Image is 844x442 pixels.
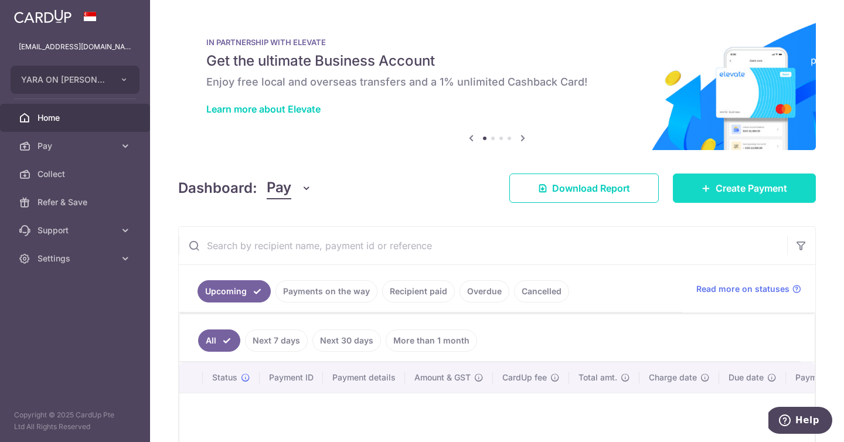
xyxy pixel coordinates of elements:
[673,174,816,203] a: Create Payment
[323,362,405,393] th: Payment details
[206,75,788,89] h6: Enjoy free local and overseas transfers and a 1% unlimited Cashback Card!
[38,112,115,124] span: Home
[14,9,72,23] img: CardUp
[275,280,377,302] a: Payments on the way
[178,19,816,150] img: Renovation banner
[267,177,312,199] button: Pay
[206,38,788,47] p: IN PARTNERSHIP WITH ELEVATE
[729,372,764,383] span: Due date
[38,253,115,264] span: Settings
[578,372,617,383] span: Total amt.
[178,178,257,199] h4: Dashboard:
[386,329,477,352] a: More than 1 month
[502,372,547,383] span: CardUp fee
[179,227,787,264] input: Search by recipient name, payment id or reference
[245,329,308,352] a: Next 7 days
[514,280,569,302] a: Cancelled
[38,168,115,180] span: Collect
[21,74,108,86] span: YARA ON [PERSON_NAME] PTE. LTD.
[696,283,801,295] a: Read more on statuses
[552,181,630,195] span: Download Report
[696,283,789,295] span: Read more on statuses
[260,362,323,393] th: Payment ID
[206,52,788,70] h5: Get the ultimate Business Account
[768,407,832,436] iframe: Opens a widget where you can find more information
[460,280,509,302] a: Overdue
[38,225,115,236] span: Support
[382,280,455,302] a: Recipient paid
[11,66,139,94] button: YARA ON [PERSON_NAME] PTE. LTD.
[267,177,291,199] span: Pay
[212,372,237,383] span: Status
[198,329,240,352] a: All
[414,372,471,383] span: Amount & GST
[649,372,697,383] span: Charge date
[19,41,131,53] p: [EMAIL_ADDRESS][DOMAIN_NAME]
[206,103,321,115] a: Learn more about Elevate
[312,329,381,352] a: Next 30 days
[716,181,787,195] span: Create Payment
[38,140,115,152] span: Pay
[198,280,271,302] a: Upcoming
[38,196,115,208] span: Refer & Save
[509,174,659,203] a: Download Report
